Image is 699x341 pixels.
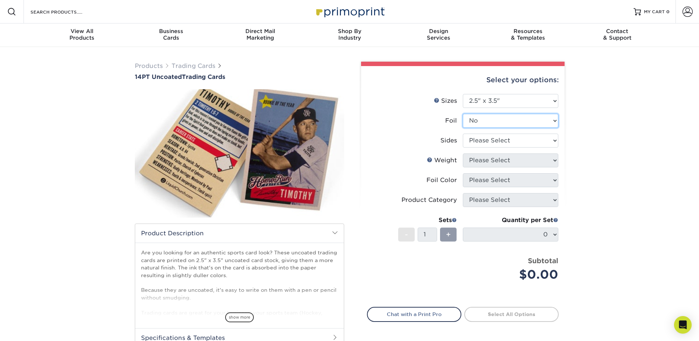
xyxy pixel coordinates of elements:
a: DesignServices [394,23,483,47]
div: Product Category [401,196,457,204]
span: View All [37,28,127,35]
div: Products [37,28,127,41]
div: Services [394,28,483,41]
img: 14PT Uncoated 01 [135,81,344,226]
h1: Trading Cards [135,73,344,80]
h2: Product Description [135,224,344,243]
div: Open Intercom Messenger [674,316,692,334]
div: Weight [427,156,457,165]
span: 14PT Uncoated [135,73,182,80]
span: Resources [483,28,573,35]
span: Contact [573,28,662,35]
a: 14PT UncoatedTrading Cards [135,73,344,80]
span: 0 [666,9,670,14]
div: Select your options: [367,66,559,94]
div: & Templates [483,28,573,41]
a: Select All Options [464,307,559,322]
div: $0.00 [468,266,558,283]
input: SEARCH PRODUCTS..... [30,7,101,16]
div: Foil [445,116,457,125]
strong: Subtotal [528,257,558,265]
div: Marketing [216,28,305,41]
span: Shop By [305,28,394,35]
div: Cards [126,28,216,41]
div: Sets [398,216,457,225]
img: Primoprint [313,4,386,19]
span: MY CART [644,9,665,15]
a: BusinessCards [126,23,216,47]
div: & Support [573,28,662,41]
a: View AllProducts [37,23,127,47]
a: Contact& Support [573,23,662,47]
span: Business [126,28,216,35]
a: Trading Cards [172,62,215,69]
span: + [446,229,451,240]
div: Sides [440,136,457,145]
div: Industry [305,28,394,41]
a: Resources& Templates [483,23,573,47]
span: Direct Mail [216,28,305,35]
p: Are you looking for an authentic sports card look? These uncoated trading cards are printed on 2.... [141,249,338,331]
div: Quantity per Set [463,216,558,225]
a: Products [135,62,163,69]
a: Chat with a Print Pro [367,307,461,322]
a: Shop ByIndustry [305,23,394,47]
span: Design [394,28,483,35]
span: show more [225,312,254,322]
span: - [405,229,408,240]
a: Direct MailMarketing [216,23,305,47]
div: Sizes [434,97,457,105]
div: Foil Color [426,176,457,185]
